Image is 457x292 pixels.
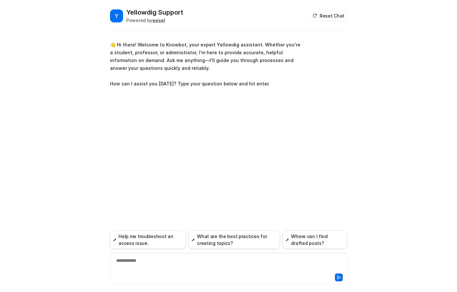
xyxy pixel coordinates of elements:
[110,9,123,22] span: Y
[110,41,300,88] p: 👋 Hi there! Welcome to Knowbot, your expert Yellowdig assistant. Whether you're a student, profes...
[311,11,347,20] button: Reset Chat
[152,18,165,23] b: eesel
[110,231,186,249] button: Help me troubleshoot an access issue.
[126,8,183,17] h2: Yellowdig Support
[188,231,280,249] button: What are the best practices for creating topics?
[283,231,347,249] button: Where can I find drafted posts?
[126,17,183,24] div: Powered by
